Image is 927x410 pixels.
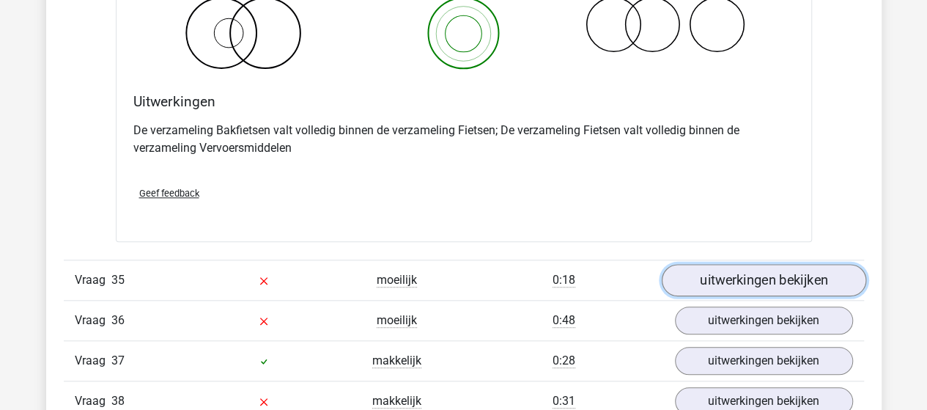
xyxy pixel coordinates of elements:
span: makkelijk [372,394,421,409]
a: uitwerkingen bekijken [661,264,865,296]
span: 35 [111,273,125,287]
span: Geef feedback [139,188,199,199]
span: 0:18 [553,273,575,288]
span: makkelijk [372,354,421,368]
span: 37 [111,354,125,367]
span: 36 [111,313,125,327]
span: Vraag [75,352,111,370]
p: De verzameling Bakfietsen valt volledig binnen de verzameling Fietsen; De verzameling Fietsen val... [133,122,794,157]
span: 0:48 [553,313,575,328]
span: Vraag [75,312,111,329]
a: uitwerkingen bekijken [675,307,853,334]
span: Vraag [75,271,111,289]
span: moeilijk [377,273,417,288]
a: uitwerkingen bekijken [675,347,853,375]
span: moeilijk [377,313,417,328]
h4: Uitwerkingen [133,93,794,110]
span: 38 [111,394,125,408]
span: 0:28 [553,354,575,368]
span: 0:31 [553,394,575,409]
span: Vraag [75,392,111,410]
